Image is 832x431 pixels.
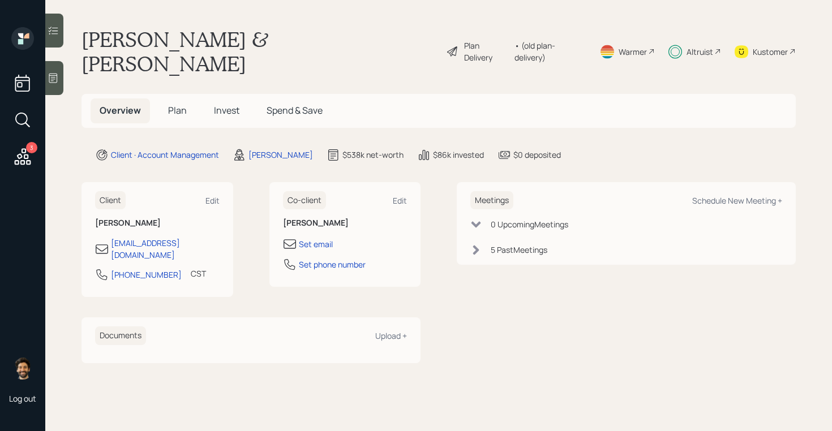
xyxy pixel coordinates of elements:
[283,191,326,210] h6: Co-client
[433,149,484,161] div: $86k invested
[214,104,239,117] span: Invest
[111,149,219,161] div: Client · Account Management
[491,244,547,256] div: 5 Past Meeting s
[111,269,182,281] div: [PHONE_NUMBER]
[470,191,513,210] h6: Meetings
[464,40,509,63] div: Plan Delivery
[753,46,788,58] div: Kustomer
[513,149,561,161] div: $0 deposited
[491,218,568,230] div: 0 Upcoming Meeting s
[299,258,366,270] div: Set phone number
[283,218,408,228] h6: [PERSON_NAME]
[687,46,713,58] div: Altruist
[11,357,34,380] img: eric-schwartz-headshot.png
[375,330,407,341] div: Upload +
[514,40,586,63] div: • (old plan-delivery)
[111,237,220,261] div: [EMAIL_ADDRESS][DOMAIN_NAME]
[342,149,404,161] div: $538k net-worth
[205,195,220,206] div: Edit
[95,218,220,228] h6: [PERSON_NAME]
[9,393,36,404] div: Log out
[248,149,313,161] div: [PERSON_NAME]
[168,104,187,117] span: Plan
[82,27,437,76] h1: [PERSON_NAME] & [PERSON_NAME]
[692,195,782,206] div: Schedule New Meeting +
[619,46,647,58] div: Warmer
[191,268,206,279] div: CST
[299,238,333,250] div: Set email
[95,326,146,345] h6: Documents
[26,142,37,153] div: 3
[267,104,323,117] span: Spend & Save
[100,104,141,117] span: Overview
[95,191,126,210] h6: Client
[393,195,407,206] div: Edit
